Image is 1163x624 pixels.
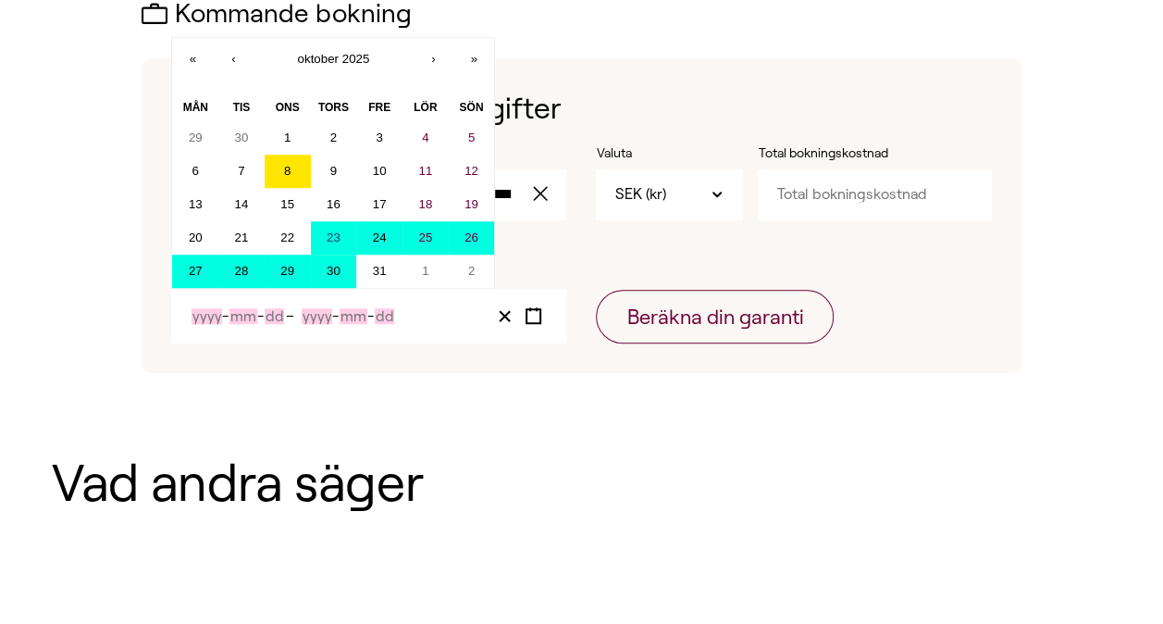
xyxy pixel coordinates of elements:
input: Month [340,308,367,324]
button: 31 oktober 2025 [356,255,402,288]
h1: Ange dina bokningsuppgifter [171,88,991,130]
button: 25 oktober 2025 [402,221,449,255]
span: oktober 2025 [298,52,370,66]
abbr: 24 oktober 2025 [373,231,387,244]
abbr: 11 oktober 2025 [418,164,432,178]
input: Month [229,308,257,324]
button: 1 november 2025 [402,255,449,288]
abbr: 15 oktober 2025 [280,197,294,211]
button: 1 oktober 2025 [265,121,311,155]
button: 8 oktober 2025 [265,155,311,188]
abbr: tisdag [233,101,251,114]
abbr: 23 oktober 2025 [327,231,340,244]
button: » [453,38,494,79]
button: 22 oktober 2025 [265,221,311,255]
span: - [257,308,265,324]
abbr: 25 oktober 2025 [418,231,432,244]
label: Valuta [596,144,743,163]
button: 18 oktober 2025 [402,188,449,221]
button: Beräkna din garanti [596,290,834,343]
abbr: 20 oktober 2025 [189,231,203,244]
abbr: 21 oktober 2025 [235,231,249,244]
button: 24 oktober 2025 [356,221,402,255]
button: › [413,38,453,79]
abbr: 29 september 2025 [189,131,203,144]
button: 15 oktober 2025 [265,188,311,221]
abbr: lördag [414,101,437,114]
input: Year [302,308,332,324]
abbr: 30 oktober 2025 [327,264,340,278]
button: 14 oktober 2025 [218,188,265,221]
abbr: 12 oktober 2025 [464,164,478,178]
span: SEK (kr) [614,184,665,205]
abbr: 16 oktober 2025 [327,197,340,211]
button: 2 oktober 2025 [311,121,357,155]
h1: Vad andra säger [52,455,1111,512]
button: 4 oktober 2025 [402,121,449,155]
button: 9 oktober 2025 [311,155,357,188]
abbr: 5 oktober 2025 [468,131,475,144]
button: 23 oktober 2025 [311,221,357,255]
button: 6 oktober 2025 [172,155,218,188]
abbr: 27 oktober 2025 [189,264,203,278]
button: 26 oktober 2025 [449,221,495,255]
button: 12 oktober 2025 [449,155,495,188]
abbr: torsdag [318,101,349,114]
input: Total bokningskostnad [758,169,991,219]
button: ‹ [213,38,254,79]
abbr: 3 oktober 2025 [376,131,382,144]
abbr: 2 november 2025 [468,264,475,278]
button: 29 september 2025 [172,121,218,155]
button: clear value [527,169,566,219]
button: 21 oktober 2025 [218,221,265,255]
input: Day [265,308,285,324]
button: Toggle calendar [519,304,548,329]
button: 30 september 2025 [218,121,265,155]
abbr: 8 oktober 2025 [284,164,291,178]
input: Year [192,308,222,324]
button: 29 oktober 2025 [265,255,311,288]
button: « [172,38,213,79]
abbr: 14 oktober 2025 [235,197,249,211]
button: 3 oktober 2025 [356,121,402,155]
abbr: 4 oktober 2025 [422,131,428,144]
span: - [367,308,375,324]
abbr: söndag [459,101,483,114]
abbr: 17 oktober 2025 [373,197,387,211]
button: 30 oktober 2025 [311,255,357,288]
abbr: 9 oktober 2025 [330,164,337,178]
button: oktober 2025 [254,38,413,79]
abbr: fredag [368,101,390,114]
button: 11 oktober 2025 [402,155,449,188]
abbr: 10 oktober 2025 [373,164,387,178]
abbr: 1 oktober 2025 [284,131,291,144]
abbr: 18 oktober 2025 [418,197,432,211]
abbr: 22 oktober 2025 [280,231,294,244]
abbr: 1 november 2025 [422,264,428,278]
abbr: 26 oktober 2025 [464,231,478,244]
button: 27 oktober 2025 [172,255,218,288]
button: 5 oktober 2025 [449,121,495,155]
abbr: 28 oktober 2025 [235,264,249,278]
button: 20 oktober 2025 [172,221,218,255]
abbr: 13 oktober 2025 [189,197,203,211]
button: 13 oktober 2025 [172,188,218,221]
abbr: 29 oktober 2025 [280,264,294,278]
abbr: 7 oktober 2025 [238,164,244,178]
abbr: 2 oktober 2025 [330,131,337,144]
button: Clear value [490,304,519,329]
button: 17 oktober 2025 [356,188,402,221]
abbr: 30 september 2025 [235,131,249,144]
button: 28 oktober 2025 [218,255,265,288]
abbr: onsdag [276,101,300,114]
span: - [222,308,229,324]
span: – [286,308,300,324]
span: - [332,308,340,324]
abbr: 19 oktober 2025 [464,197,478,211]
button: 7 oktober 2025 [218,155,265,188]
button: 16 oktober 2025 [311,188,357,221]
abbr: 6 oktober 2025 [192,164,199,178]
abbr: 31 oktober 2025 [373,264,387,278]
button: 10 oktober 2025 [356,155,402,188]
button: 19 oktober 2025 [449,188,495,221]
